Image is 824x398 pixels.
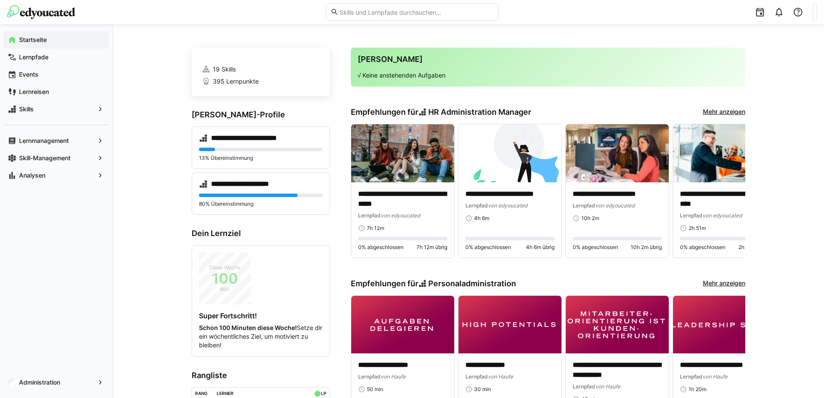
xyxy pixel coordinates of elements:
div: Rang [195,391,208,396]
h3: [PERSON_NAME]-Profile [192,110,330,120]
span: von Haufe [595,383,620,390]
span: 4h 6m übrig [526,244,555,251]
span: Lernpfad [358,212,381,219]
span: 0% abgeschlossen [680,244,725,251]
span: 50 min [367,386,383,393]
span: Lernpfad [573,383,595,390]
span: Lernpfad [465,202,488,209]
p: 80% Übereinstimmung [199,201,323,207]
img: image [351,296,454,354]
span: von Haufe [702,373,728,380]
span: Lernpfad [573,202,595,209]
span: 2h 51m übrig [738,244,769,251]
img: image [458,124,561,182]
span: 30 min [474,386,491,393]
span: 1h 20m [689,386,706,393]
span: Lernpfad [358,373,381,380]
a: Mehr anzeigen [703,279,745,288]
span: 0% abgeschlossen [465,244,511,251]
h3: Dein Lernziel [192,229,330,238]
a: 19 Skills [202,65,320,74]
div: LP [321,391,326,396]
div: Lerner [217,391,234,396]
span: 7h 12m [367,225,384,232]
span: 0% abgeschlossen [358,244,404,251]
span: von Haufe [488,373,513,380]
p: 13% Übereinstimmung [199,155,323,162]
h3: Rangliste [192,371,330,380]
span: von Haufe [381,373,406,380]
span: Lernpfad [465,373,488,380]
img: image [458,296,561,354]
h4: Super Fortschritt! [199,311,323,320]
span: Lernpfad [680,212,702,219]
span: 10h 2m [581,215,599,222]
span: 0% abgeschlossen [573,244,618,251]
img: image [673,296,776,354]
span: 4h 6m [474,215,489,222]
p: √ Keine anstehenden Aufgaben [358,71,738,80]
span: HR Administration Manager [428,107,531,117]
h3: Empfehlungen für [351,279,516,288]
img: image [566,124,669,182]
p: Setze dir ein wöchentliches Ziel, um motiviert zu bleiben! [199,324,323,349]
span: 10h 2m übrig [631,244,662,251]
span: 7h 12m übrig [417,244,447,251]
h3: Empfehlungen für [351,107,532,117]
span: von edyoucated [702,212,742,219]
span: 395 Lernpunkte [213,77,259,86]
span: von edyoucated [488,202,527,209]
span: von edyoucated [595,202,635,209]
img: image [566,296,669,354]
img: image [351,124,454,182]
span: 19 Skills [213,65,236,74]
span: Personaladministration [428,279,516,288]
img: image [673,124,776,182]
span: 2h 51m [689,225,706,232]
strong: Schon 100 Minuten diese Woche! [199,324,297,331]
input: Skills und Lernpfade durchsuchen… [339,8,494,16]
h3: [PERSON_NAME] [358,55,738,64]
a: Mehr anzeigen [703,107,745,117]
span: von edyoucated [381,212,420,219]
span: Lernpfad [680,373,702,380]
